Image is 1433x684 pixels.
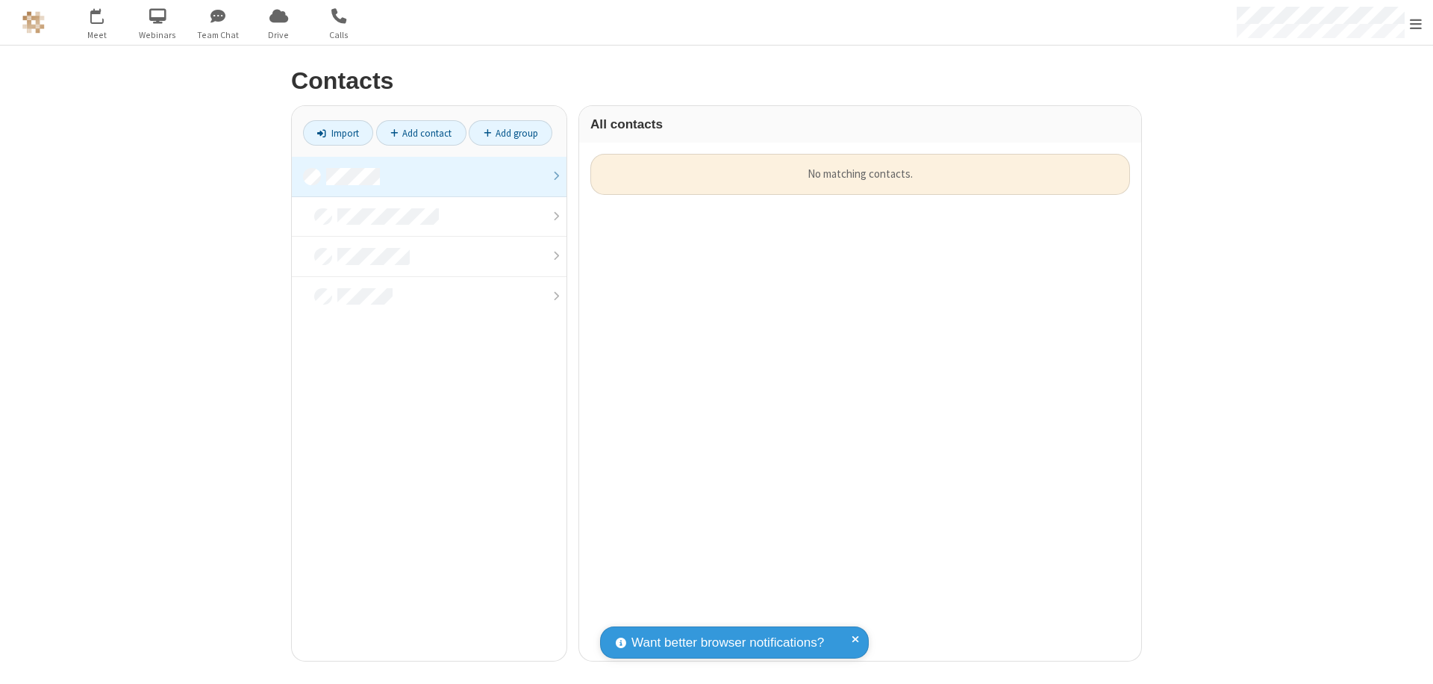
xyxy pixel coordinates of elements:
[590,117,1130,131] h3: All contacts
[631,633,824,653] span: Want better browser notifications?
[376,120,466,146] a: Add contact
[69,28,125,42] span: Meet
[251,28,307,42] span: Drive
[130,28,186,42] span: Webinars
[579,143,1141,661] div: grid
[22,11,45,34] img: QA Selenium DO NOT DELETE OR CHANGE
[590,154,1130,195] div: No matching contacts.
[311,28,367,42] span: Calls
[291,68,1142,94] h2: Contacts
[303,120,373,146] a: Import
[101,8,110,19] div: 9
[469,120,552,146] a: Add group
[190,28,246,42] span: Team Chat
